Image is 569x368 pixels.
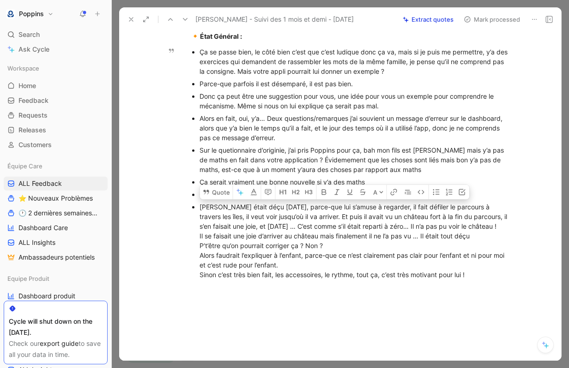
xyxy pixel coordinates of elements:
[195,14,354,25] span: [PERSON_NAME] - Suivi des 1 mois et demi - [DATE]
[18,179,62,188] span: ALL Feedback
[4,250,108,264] a: Ambassadeurs potentiels
[40,339,79,347] a: export guide
[200,145,510,174] div: Sur le quetionnaire d’originie, j’ai pris Poppins pour ça, bah mon fils est [PERSON_NAME] mais y’...
[7,161,42,171] span: Équipe Care
[4,159,108,264] div: Équipe CareALL Feedback⭐ Nouveaux Problèmes🕐 2 dernières semaines - OccurencesDashboard CareALL I...
[18,208,97,218] span: 🕐 2 dernières semaines - Occurences
[4,272,108,285] div: Equipe Produit
[200,32,242,40] strong: État Général :
[7,64,39,73] span: Workspace
[200,177,510,187] div: Ça serait vraiment une bonne nouvelle si y’a des maths
[4,138,108,152] a: Customers
[4,61,108,75] div: Workspace
[19,10,44,18] h1: Poppins
[460,13,524,26] button: Mark processed
[18,140,52,149] span: Customers
[18,29,40,40] span: Search
[190,31,200,41] span: 🔸
[4,94,108,107] a: Feedback
[399,13,458,26] button: Extract quotes
[200,79,510,89] div: Parce-que parfois il est désemparé, il est pas bien.
[18,96,48,105] span: Feedback
[18,125,46,135] span: Releases
[4,79,108,93] a: Home
[4,28,108,42] div: Search
[4,159,108,173] div: Équipe Care
[18,81,36,90] span: Home
[200,47,510,76] div: Ça se passe bien, le côté bien c’est que c’est ludique donc ça va, mais si je puis me permettre, ...
[18,44,49,55] span: Ask Cycle
[9,316,103,338] div: Cycle will shut down on the [DATE].
[200,113,510,142] div: Alors en fait, oui, y’a… Deux questions/remarques j’ai souvient un message d’erreur sur le dashbo...
[4,123,108,137] a: Releases
[4,177,108,190] a: ALL Feedback
[200,190,510,199] div: Quand il aura terminé ça se passe comment ? Le jeu s’arrête ?
[4,206,108,220] a: 🕐 2 dernières semaines - Occurences
[200,91,510,111] div: Donc ça peut être une suggestion pour vous, une idée pour vous un exemple pour comprendre le méca...
[4,108,108,122] a: Requests
[4,236,108,249] a: ALL Insights
[18,253,95,262] span: Ambassadeurs potentiels
[4,42,108,56] a: Ask Cycle
[18,223,68,232] span: Dashboard Care
[200,202,510,279] div: [PERSON_NAME] était déçu [DATE], parce-que lui s’amuse à regarder, il fait défiler le parcours à ...
[6,9,15,18] img: Poppins
[7,274,49,283] span: Equipe Produit
[18,111,48,120] span: Requests
[4,221,108,235] a: Dashboard Care
[4,7,56,20] button: PoppinsPoppins
[9,338,103,360] div: Check our to save all your data in time.
[4,289,108,303] a: Dashboard produit
[18,238,55,247] span: ALL Insights
[4,191,108,205] a: ⭐ Nouveaux Problèmes
[18,291,75,301] span: Dashboard produit
[18,194,93,203] span: ⭐ Nouveaux Problèmes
